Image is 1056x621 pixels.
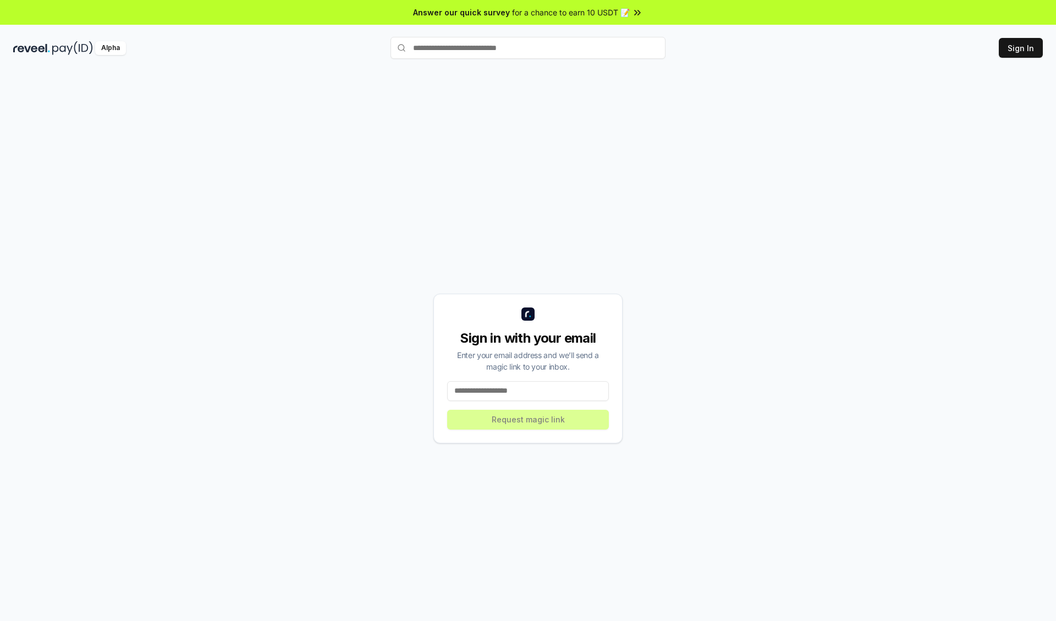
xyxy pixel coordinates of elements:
span: for a chance to earn 10 USDT 📝 [512,7,630,18]
img: logo_small [521,307,535,321]
div: Alpha [95,41,126,55]
img: reveel_dark [13,41,50,55]
img: pay_id [52,41,93,55]
div: Enter your email address and we’ll send a magic link to your inbox. [447,349,609,372]
button: Sign In [999,38,1043,58]
span: Answer our quick survey [413,7,510,18]
div: Sign in with your email [447,329,609,347]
